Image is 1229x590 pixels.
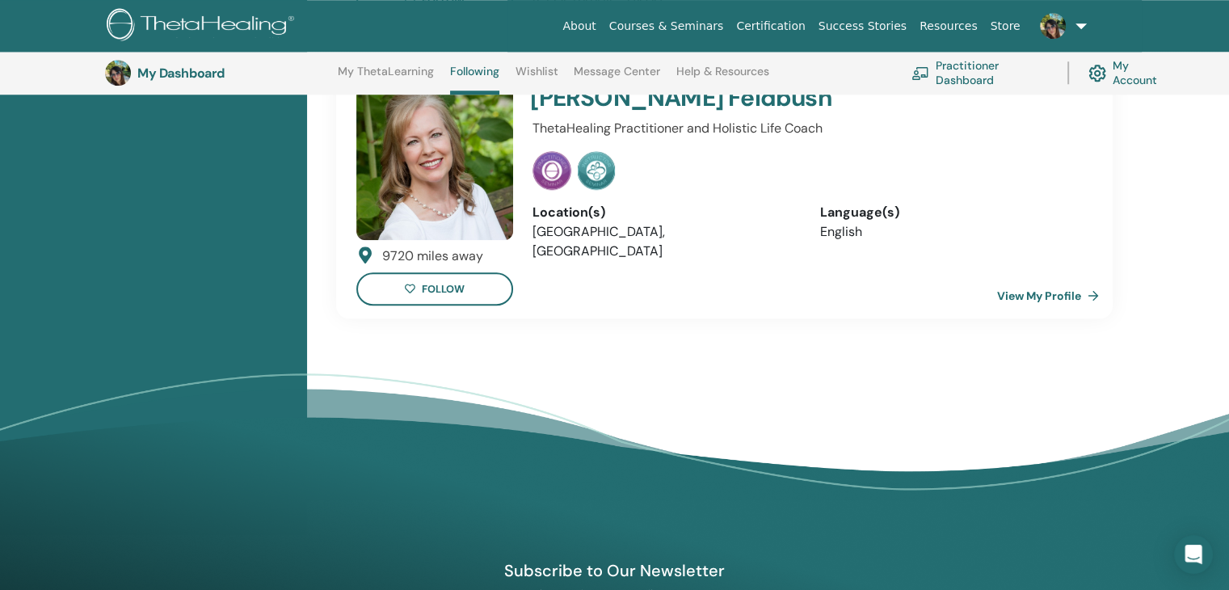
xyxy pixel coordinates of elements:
h3: My Dashboard [137,65,299,81]
button: follow [356,272,513,306]
a: Wishlist [516,65,558,91]
a: Practitioner Dashboard [911,55,1048,91]
img: chalkboard-teacher.svg [911,66,929,79]
li: English [820,222,1083,242]
h4: Subscribe to Our Newsletter [428,560,802,581]
a: Message Center [574,65,660,91]
a: Store [984,11,1027,41]
a: Help & Resources [676,65,769,91]
h4: [PERSON_NAME] Feldbush [530,83,989,112]
a: My Account [1088,55,1170,91]
img: default.jpg [105,60,131,86]
p: ThetaHealing Practitioner and Holistic Life Coach [532,119,1083,138]
img: default.jpg [1040,13,1066,39]
img: default.jpg [356,83,513,240]
a: About [556,11,602,41]
img: cog.svg [1088,61,1106,86]
div: 9720 miles away [382,247,483,266]
li: [GEOGRAPHIC_DATA], [GEOGRAPHIC_DATA] [532,222,795,261]
a: Resources [913,11,984,41]
div: Location(s) [532,203,795,222]
a: Following [450,65,499,95]
a: My ThetaLearning [338,65,434,91]
a: View My Profile [997,280,1105,312]
div: Open Intercom Messenger [1174,535,1213,574]
div: Language(s) [820,203,1083,222]
img: logo.png [107,8,300,44]
a: Success Stories [812,11,913,41]
a: Courses & Seminars [603,11,730,41]
a: Certification [730,11,811,41]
